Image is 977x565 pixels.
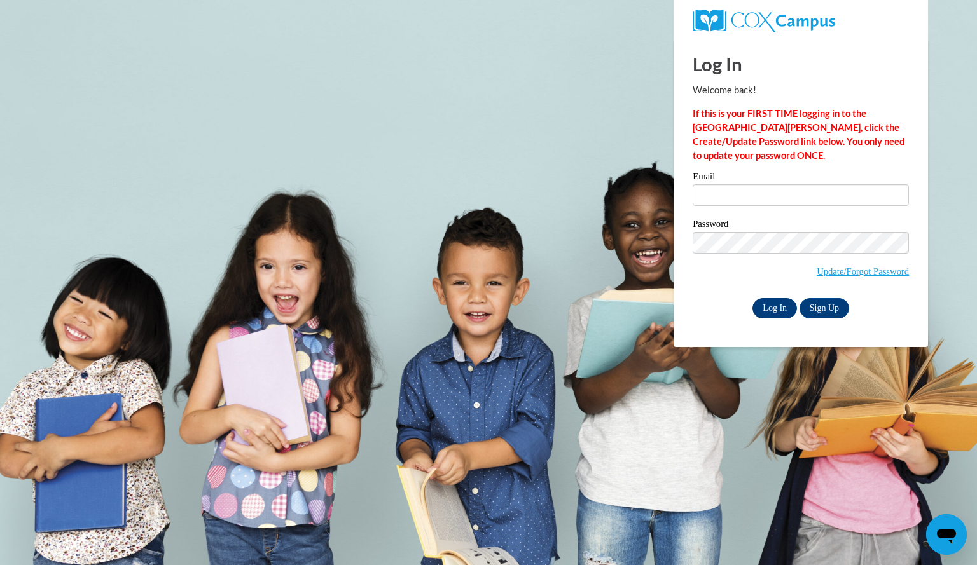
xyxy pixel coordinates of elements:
[800,298,849,318] a: Sign Up
[693,10,909,32] a: COX Campus
[693,172,909,184] label: Email
[693,219,909,232] label: Password
[817,266,909,276] a: Update/Forgot Password
[693,83,909,97] p: Welcome back!
[752,298,797,318] input: Log In
[693,51,909,77] h1: Log In
[693,108,904,161] strong: If this is your FIRST TIME logging in to the [GEOGRAPHIC_DATA][PERSON_NAME], click the Create/Upd...
[926,514,967,555] iframe: Button to launch messaging window
[693,10,835,32] img: COX Campus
